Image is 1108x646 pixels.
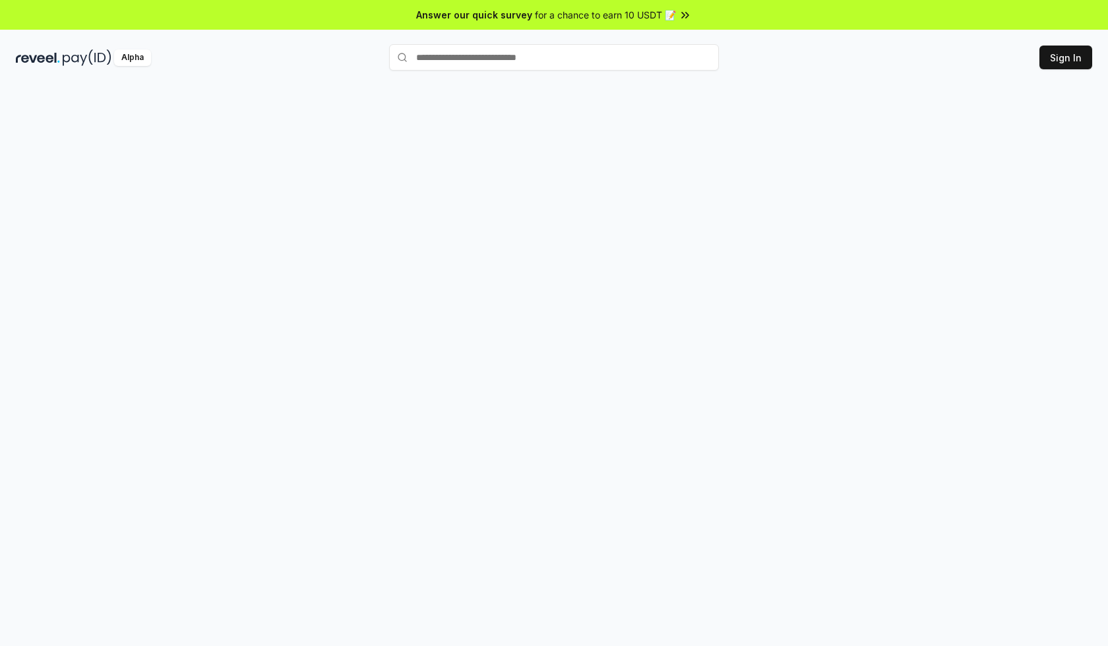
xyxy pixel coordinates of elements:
[114,49,151,66] div: Alpha
[535,8,676,22] span: for a chance to earn 10 USDT 📝
[416,8,532,22] span: Answer our quick survey
[63,49,111,66] img: pay_id
[1039,46,1092,69] button: Sign In
[16,49,60,66] img: reveel_dark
